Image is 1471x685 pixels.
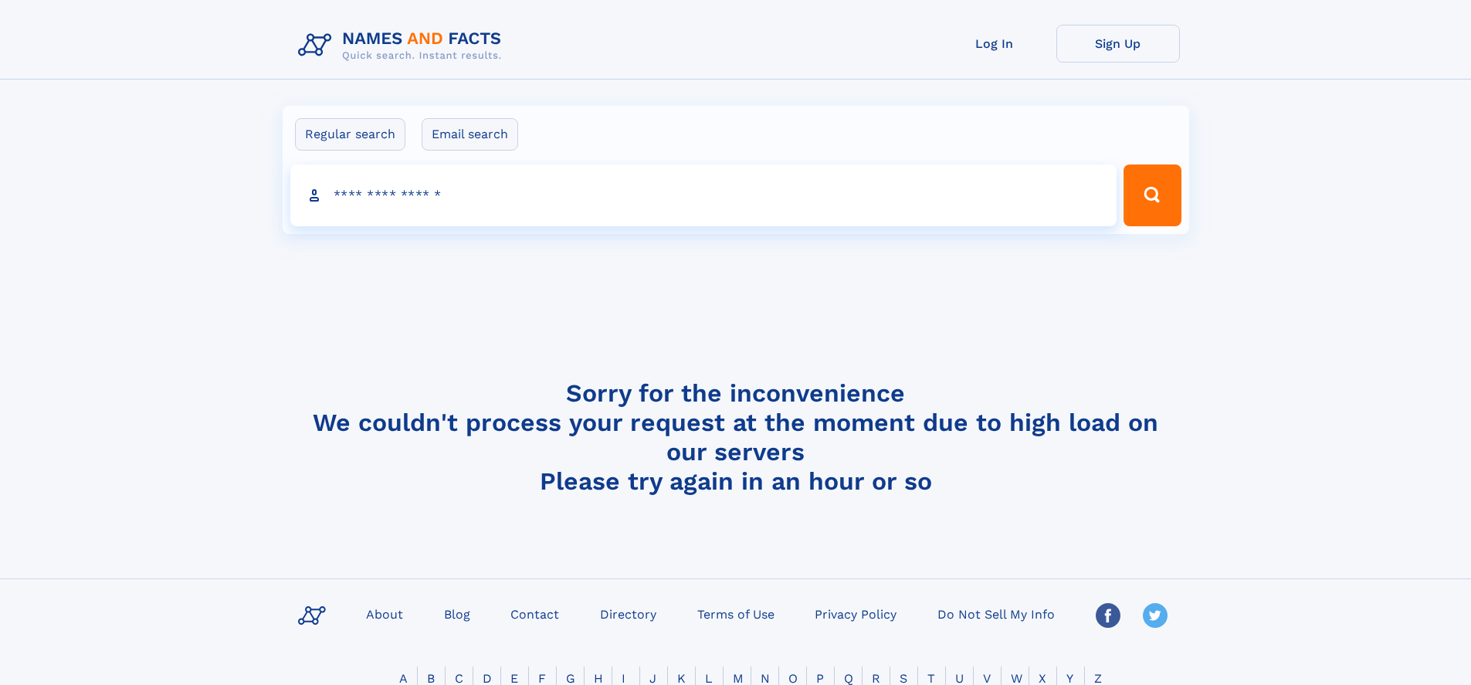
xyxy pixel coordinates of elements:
a: Directory [594,602,663,625]
a: Sign Up [1056,25,1180,63]
img: Facebook [1096,603,1120,628]
button: Search Button [1124,164,1181,226]
a: Contact [504,602,565,625]
label: Email search [422,118,518,151]
a: Do Not Sell My Info [931,602,1061,625]
h4: Sorry for the inconvenience We couldn't process your request at the moment due to high load on ou... [292,378,1180,496]
a: About [360,602,409,625]
a: Privacy Policy [808,602,903,625]
input: search input [290,164,1117,226]
a: Log In [933,25,1056,63]
label: Regular search [295,118,405,151]
a: Terms of Use [691,602,781,625]
img: Logo Names and Facts [292,25,514,66]
a: Blog [438,602,476,625]
img: Twitter [1143,603,1168,628]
